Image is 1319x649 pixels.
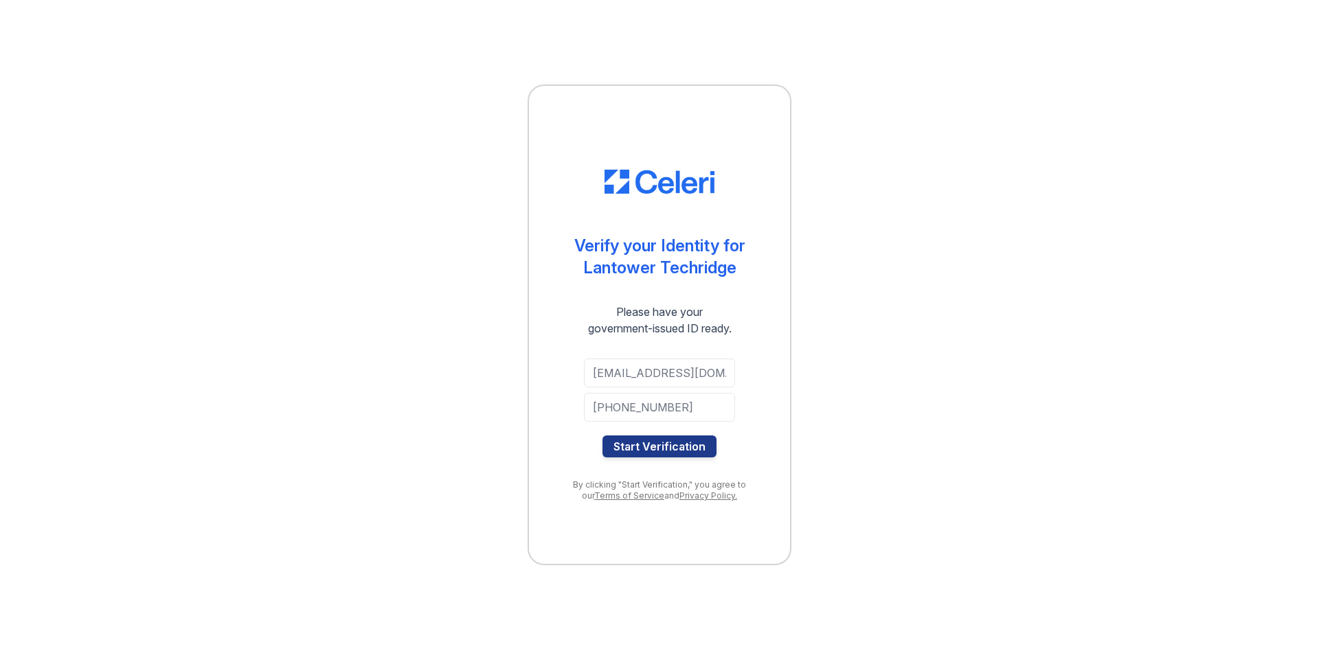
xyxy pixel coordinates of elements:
input: Phone [584,393,735,422]
div: By clicking "Start Verification," you agree to our and [556,479,763,501]
img: CE_Logo_Blue-a8612792a0a2168367f1c8372b55b34899dd931a85d93a1a3d3e32e68fde9ad4.png [605,170,714,194]
div: Please have your government-issued ID ready. [563,304,756,337]
div: Verify your Identity for Lantower Techridge [574,235,745,279]
a: Terms of Service [594,490,664,501]
input: Email [584,358,735,387]
button: Start Verification [602,435,717,457]
a: Privacy Policy. [679,490,737,501]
